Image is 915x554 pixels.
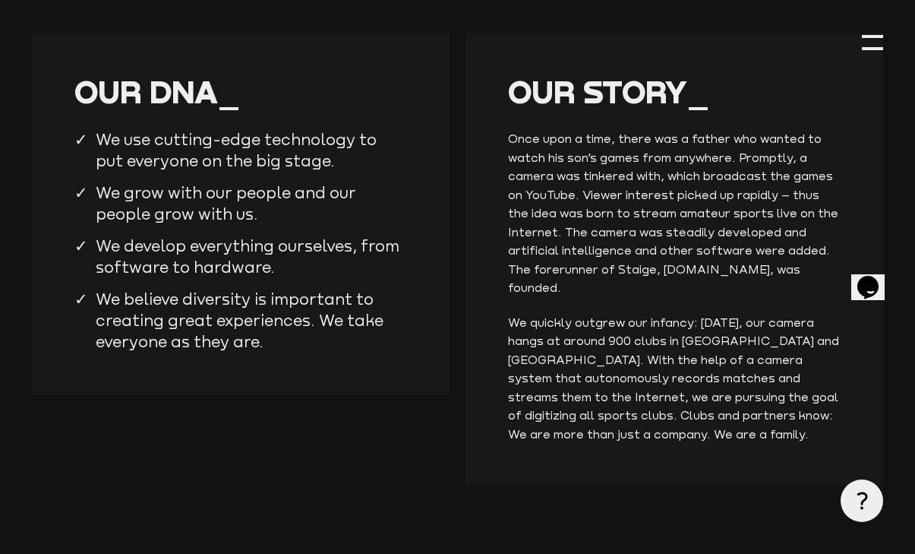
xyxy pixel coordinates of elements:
p: We quickly outgrew our infancy: [DATE], our camera hangs at around 900 clubs in [GEOGRAPHIC_DATA]... [508,313,841,444]
li: We develop everything ourselves, from software to hardware. [74,236,407,278]
li: We grow with our people and our people grow with us. [74,182,407,225]
iframe: chat widget [851,255,900,300]
li: We believe diversity is important to creating great experiences. We take everyone as they are. [74,289,407,353]
p: Once upon a time, there was a father who wanted to watch his son’s games from anywhere. Promptly,... [508,129,841,297]
span: Our DNA_ [74,73,240,110]
span: Our story_ [508,73,709,110]
li: We use cutting-edge technology to put everyone on the big stage. [74,129,407,172]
